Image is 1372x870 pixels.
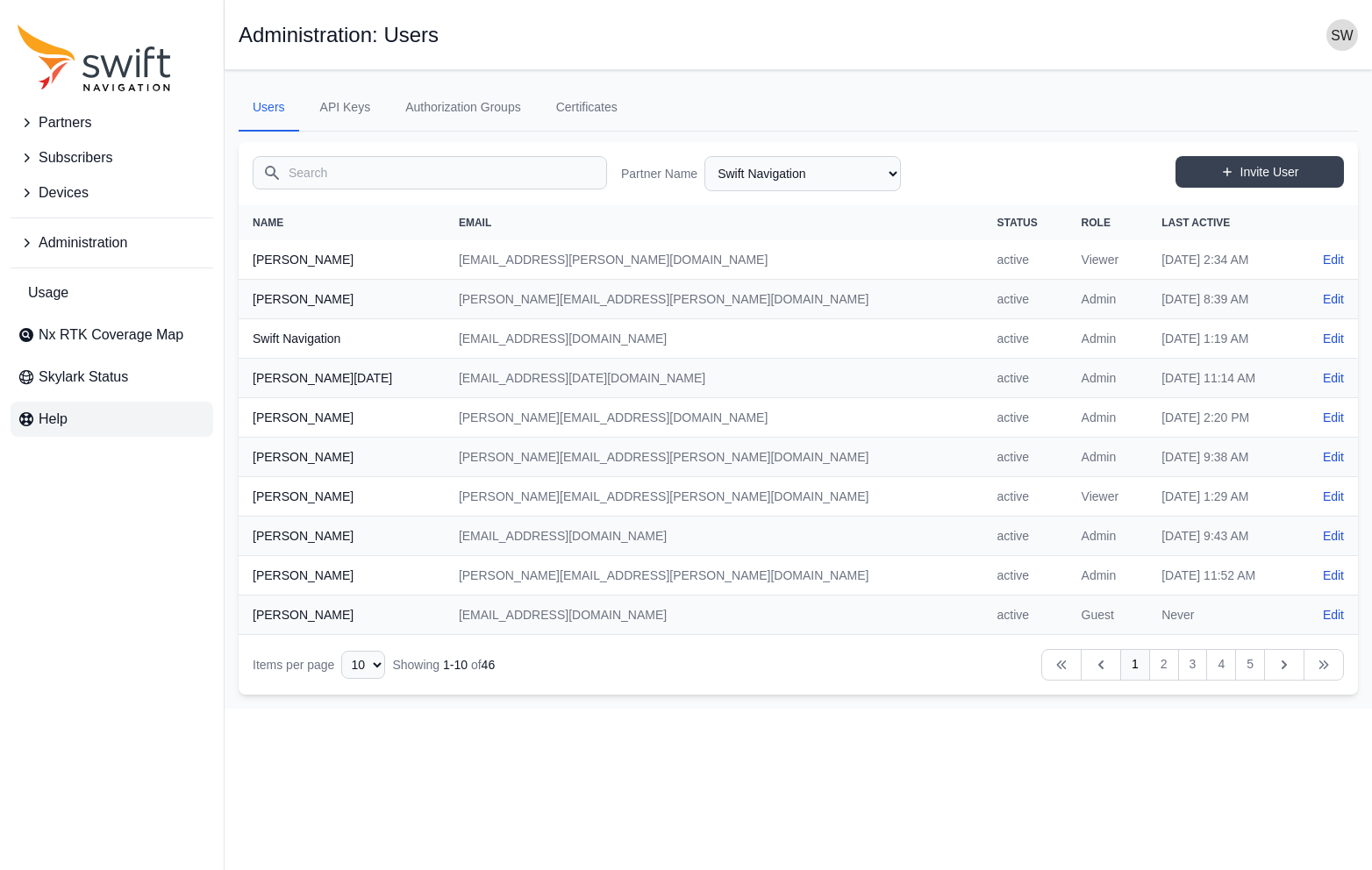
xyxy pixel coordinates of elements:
[1323,330,1344,347] a: Edit
[983,240,1068,280] td: active
[11,175,213,210] button: Devices
[1120,649,1150,681] a: 1
[445,398,983,438] td: [PERSON_NAME][EMAIL_ADDRESS][DOMAIN_NAME]
[1068,240,1148,280] td: Viewer
[1068,319,1148,359] td: Admin
[239,205,445,240] th: Name
[1068,595,1148,635] td: Guest
[239,280,445,319] th: [PERSON_NAME]
[983,477,1068,517] td: active
[391,84,535,132] a: Authorization Groups
[11,317,213,353] a: Nx RTK Coverage Map
[482,658,496,672] span: 46
[1147,438,1297,477] td: [DATE] 9:38 AM
[445,280,983,319] td: [PERSON_NAME][EMAIL_ADDRESS][PERSON_NAME][DOMAIN_NAME]
[983,398,1068,438] td: active
[1068,556,1148,595] td: Admin
[11,275,213,310] a: Usage
[1147,477,1297,517] td: [DATE] 1:29 AM
[1147,517,1297,556] td: [DATE] 9:43 AM
[1068,359,1148,398] td: Admin
[983,359,1068,398] td: active
[1178,649,1208,681] a: 3
[1147,280,1297,319] td: [DATE] 8:39 AM
[1323,527,1344,545] a: Edit
[306,84,385,132] a: API Keys
[1323,251,1344,268] a: Edit
[983,556,1068,595] td: active
[39,147,112,168] span: Subscribers
[983,205,1068,240] th: Status
[542,84,632,132] a: Certificates
[11,140,213,175] button: Subscribers
[239,635,1358,695] nav: Table navigation
[1068,438,1148,477] td: Admin
[983,280,1068,319] td: active
[445,595,983,635] td: [EMAIL_ADDRESS][DOMAIN_NAME]
[11,225,213,260] button: Administration
[1323,290,1344,308] a: Edit
[1323,369,1344,387] a: Edit
[239,25,439,46] h1: Administration: Users
[1068,280,1148,319] td: Admin
[253,156,607,189] input: Search
[1149,649,1179,681] a: 2
[239,556,445,595] th: [PERSON_NAME]
[239,517,445,556] th: [PERSON_NAME]
[1068,398,1148,438] td: Admin
[983,319,1068,359] td: active
[239,477,445,517] th: [PERSON_NAME]
[239,359,445,398] th: [PERSON_NAME][DATE]
[1206,649,1236,681] a: 4
[39,182,89,203] span: Devices
[983,517,1068,556] td: active
[445,205,983,240] th: Email
[341,651,385,679] select: Display Limit
[1068,477,1148,517] td: Viewer
[1323,606,1344,624] a: Edit
[1147,359,1297,398] td: [DATE] 11:14 AM
[1235,649,1265,681] a: 5
[1147,398,1297,438] td: [DATE] 2:20 PM
[239,595,445,635] th: [PERSON_NAME]
[445,517,983,556] td: [EMAIL_ADDRESS][DOMAIN_NAME]
[1147,595,1297,635] td: Never
[1068,517,1148,556] td: Admin
[1323,567,1344,584] a: Edit
[39,409,68,430] span: Help
[39,112,91,133] span: Partners
[445,438,983,477] td: [PERSON_NAME][EMAIL_ADDRESS][PERSON_NAME][DOMAIN_NAME]
[392,656,495,674] div: Showing of
[1323,448,1344,466] a: Edit
[11,105,213,140] button: Partners
[11,360,213,395] a: Skylark Status
[39,324,183,346] span: Nx RTK Coverage Map
[28,282,68,303] span: Usage
[1175,156,1344,188] a: Invite User
[1068,205,1148,240] th: Role
[1147,205,1297,240] th: Last Active
[239,84,299,132] a: Users
[239,240,445,280] th: [PERSON_NAME]
[1323,409,1344,426] a: Edit
[239,398,445,438] th: [PERSON_NAME]
[239,438,445,477] th: [PERSON_NAME]
[253,658,334,672] span: Items per page
[11,402,213,437] a: Help
[983,438,1068,477] td: active
[1147,319,1297,359] td: [DATE] 1:19 AM
[445,477,983,517] td: [PERSON_NAME][EMAIL_ADDRESS][PERSON_NAME][DOMAIN_NAME]
[621,165,697,182] label: Partner Name
[1326,19,1358,51] img: user photo
[239,319,445,359] th: Swift Navigation
[1147,556,1297,595] td: [DATE] 11:52 AM
[445,359,983,398] td: [EMAIL_ADDRESS][DATE][DOMAIN_NAME]
[704,156,901,191] select: Partner Name
[39,232,127,253] span: Administration
[445,556,983,595] td: [PERSON_NAME][EMAIL_ADDRESS][PERSON_NAME][DOMAIN_NAME]
[983,595,1068,635] td: active
[445,319,983,359] td: [EMAIL_ADDRESS][DOMAIN_NAME]
[1147,240,1297,280] td: [DATE] 2:34 AM
[39,367,128,388] span: Skylark Status
[1323,488,1344,505] a: Edit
